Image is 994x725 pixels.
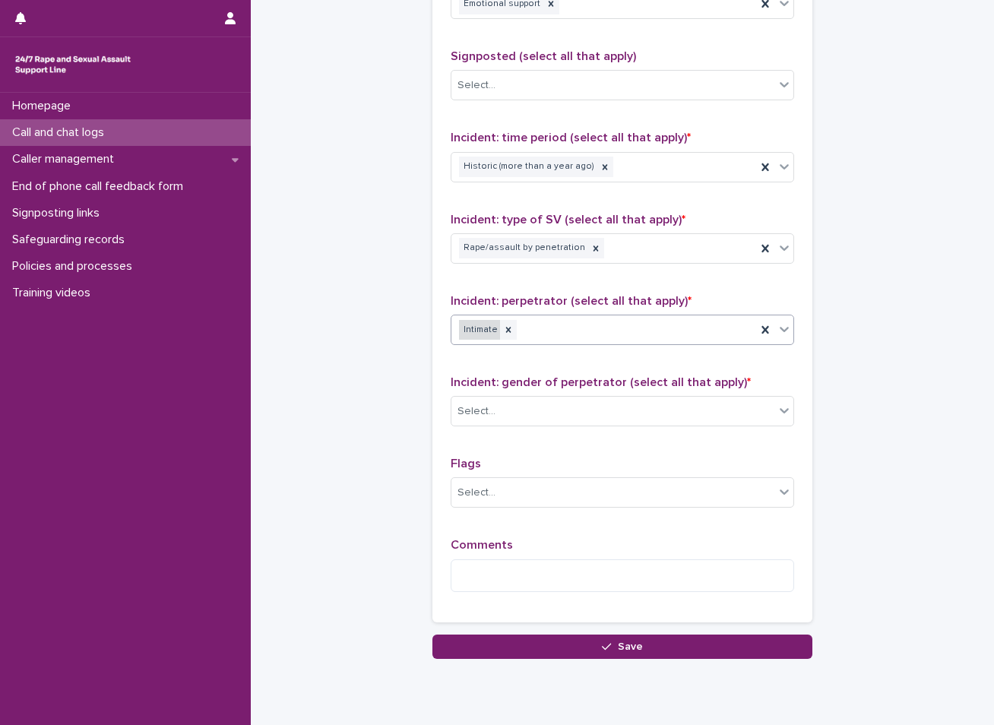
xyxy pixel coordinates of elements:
div: Select... [457,404,495,419]
p: Policies and processes [6,259,144,274]
button: Save [432,635,812,659]
p: End of phone call feedback form [6,179,195,194]
span: Incident: gender of perpetrator (select all that apply) [451,376,751,388]
p: Signposting links [6,206,112,220]
p: Training videos [6,286,103,300]
img: rhQMoQhaT3yELyF149Cw [12,49,134,80]
span: Comments [451,539,513,551]
span: Flags [451,457,481,470]
span: Signposted (select all that apply) [451,50,636,62]
span: Save [618,641,643,652]
p: Call and chat logs [6,125,116,140]
div: Select... [457,78,495,93]
p: Safeguarding records [6,233,137,247]
div: Intimate [459,320,500,340]
span: Incident: type of SV (select all that apply) [451,214,685,226]
div: Select... [457,485,495,501]
p: Homepage [6,99,83,113]
div: Historic (more than a year ago) [459,157,597,177]
p: Caller management [6,152,126,166]
span: Incident: perpetrator (select all that apply) [451,295,692,307]
div: Rape/assault by penetration [459,238,587,258]
span: Incident: time period (select all that apply) [451,131,691,144]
